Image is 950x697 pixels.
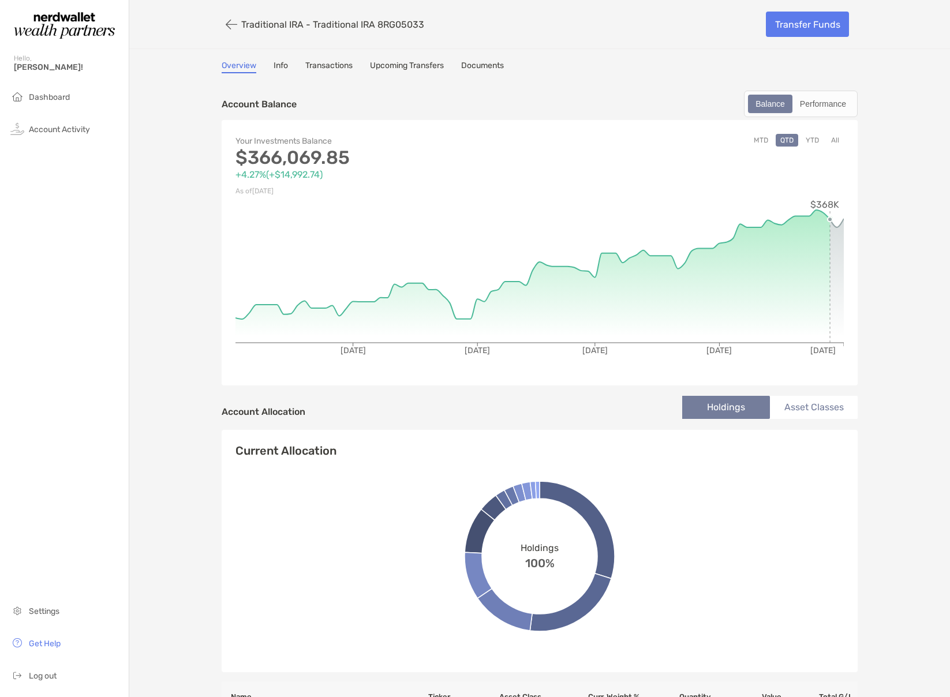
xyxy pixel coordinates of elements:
button: YTD [801,134,824,147]
h4: Account Allocation [222,406,305,417]
li: Asset Classes [770,396,858,419]
a: Upcoming Transfers [370,61,444,73]
img: settings icon [10,604,24,617]
img: activity icon [10,122,24,136]
div: Performance [794,96,852,112]
tspan: [DATE] [341,346,366,355]
p: +4.27% ( +$14,992.74 ) [235,167,540,182]
span: [PERSON_NAME]! [14,62,122,72]
p: Your Investments Balance [235,134,540,148]
tspan: [DATE] [465,346,490,355]
p: As of [DATE] [235,184,540,198]
img: get-help icon [10,636,24,650]
img: household icon [10,89,24,103]
button: MTD [749,134,773,147]
li: Holdings [682,396,770,419]
span: 100% [525,553,555,570]
p: Account Balance [222,97,297,111]
div: segmented control [744,91,858,117]
div: Balance [749,96,791,112]
button: QTD [776,134,798,147]
span: Settings [29,606,59,616]
button: All [826,134,844,147]
span: Holdings [521,542,559,553]
tspan: [DATE] [810,346,836,355]
a: Info [274,61,288,73]
a: Transactions [305,61,353,73]
a: Documents [461,61,504,73]
a: Overview [222,61,256,73]
span: Get Help [29,639,61,649]
span: Dashboard [29,92,70,102]
tspan: [DATE] [582,346,608,355]
img: logout icon [10,668,24,682]
tspan: $368K [810,199,839,210]
tspan: [DATE] [706,346,732,355]
a: Transfer Funds [766,12,849,37]
p: $366,069.85 [235,151,540,165]
h4: Current Allocation [235,444,336,458]
img: Zoe Logo [14,5,115,46]
span: Log out [29,671,57,681]
p: Traditional IRA - Traditional IRA 8RG05033 [241,19,424,30]
span: Account Activity [29,125,90,134]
